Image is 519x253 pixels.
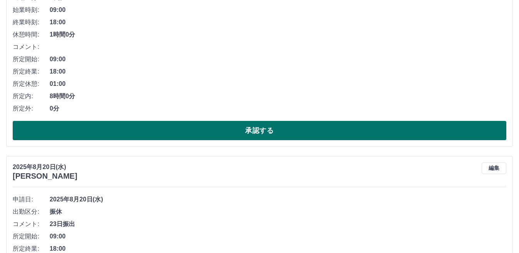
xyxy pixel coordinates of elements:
h3: [PERSON_NAME] [13,172,77,181]
span: 申請日: [13,195,50,204]
span: 休憩時間: [13,30,50,39]
span: 23日振出 [50,219,506,229]
span: 所定外: [13,104,50,113]
span: 18:00 [50,67,506,76]
span: 出勤区分: [13,207,50,216]
span: 0分 [50,104,506,113]
span: 8時間0分 [50,92,506,101]
span: 01:00 [50,79,506,89]
span: 1時間0分 [50,30,506,39]
span: 09:00 [50,55,506,64]
span: 所定休憩: [13,79,50,89]
span: 始業時刻: [13,5,50,15]
span: 振休 [50,207,506,216]
span: 所定内: [13,92,50,101]
span: コメント: [13,219,50,229]
p: 2025年8月20日(水) [13,163,77,172]
span: 終業時刻: [13,18,50,27]
button: 編集 [482,163,506,174]
span: 09:00 [50,5,506,15]
span: 所定開始: [13,232,50,241]
button: 承認する [13,121,506,140]
span: 18:00 [50,18,506,27]
span: コメント: [13,42,50,52]
span: 所定開始: [13,55,50,64]
span: 09:00 [50,232,506,241]
span: 所定終業: [13,67,50,76]
span: 2025年8月20日(水) [50,195,506,204]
